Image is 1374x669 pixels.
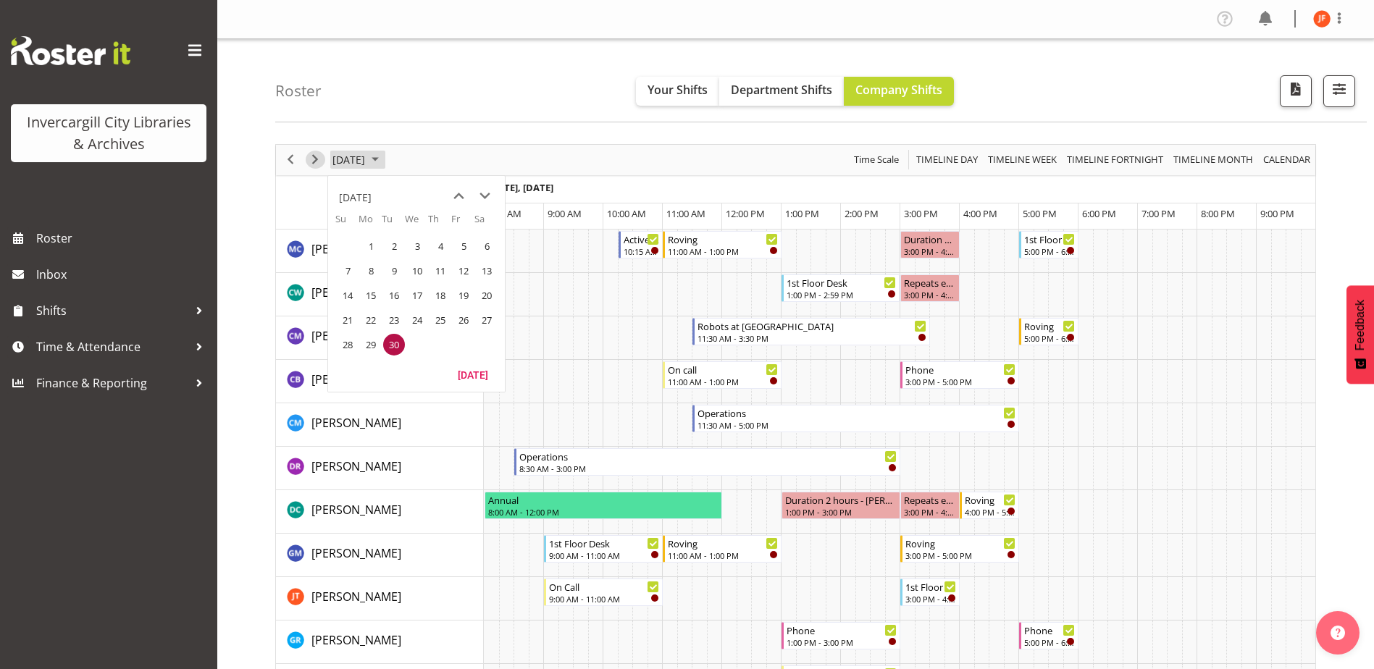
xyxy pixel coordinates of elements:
div: 11:30 AM - 3:30 PM [698,332,926,344]
button: Feedback - Show survey [1346,285,1374,384]
td: Aurora Catu resource [276,230,484,273]
span: 5:00 PM [1023,207,1057,220]
div: 1:00 PM - 3:00 PM [785,506,897,518]
div: Chamique Mamolo"s event - Roving Begin From Tuesday, September 30, 2025 at 5:00:00 PM GMT+13:00 E... [1019,318,1078,345]
button: September 2025 [330,151,385,169]
a: [PERSON_NAME] [311,501,401,518]
img: help-xxl-2.png [1331,626,1345,640]
span: Tuesday, September 23, 2025 [383,309,405,331]
span: calendar [1262,151,1312,169]
button: Department Shifts [719,77,844,106]
td: Chris Broad resource [276,360,484,403]
div: Roving [1024,319,1075,333]
span: Timeline Month [1172,151,1254,169]
div: Catherine Wilson"s event - 1st Floor Desk Begin From Tuesday, September 30, 2025 at 1:00:00 PM GM... [782,274,900,302]
div: Active Rhyming [624,232,660,246]
span: [PERSON_NAME] [311,241,401,257]
div: 11:00 AM - 1:00 PM [668,550,778,561]
span: Shifts [36,300,188,321]
span: Wednesday, September 24, 2025 [406,309,428,331]
div: 1st Floor Desk [549,536,659,550]
span: 11:00 AM [666,207,705,220]
span: Timeline Fortnight [1065,151,1165,169]
div: Donald Cunningham"s event - Duration 2 hours - Donald Cunningham Begin From Tuesday, September 30... [782,492,900,519]
div: Chris Broad"s event - Phone Begin From Tuesday, September 30, 2025 at 3:00:00 PM GMT+13:00 Ends A... [900,361,1019,389]
div: Catherine Wilson"s event - Repeats every tuesday - Catherine Wilson Begin From Tuesday, September... [900,274,960,302]
span: Company Shifts [855,82,942,98]
span: Sunday, September 21, 2025 [337,309,359,331]
span: 8:00 PM [1201,207,1235,220]
span: Friday, September 5, 2025 [453,235,474,257]
div: 3:00 PM - 4:00 PM [904,506,956,518]
div: 9:00 AM - 11:00 AM [549,550,659,561]
div: Duration 1 hours - [PERSON_NAME] [904,232,956,246]
div: Donald Cunningham"s event - Roving Begin From Tuesday, September 30, 2025 at 4:00:00 PM GMT+13:00... [960,492,1019,519]
div: 4:00 PM - 5:00 PM [965,506,1015,518]
button: Previous [281,151,301,169]
span: Tuesday, September 2, 2025 [383,235,405,257]
div: Robots at [GEOGRAPHIC_DATA] [698,319,926,333]
div: Aurora Catu"s event - Duration 1 hours - Aurora Catu Begin From Tuesday, September 30, 2025 at 3:... [900,231,960,258]
span: Sunday, September 28, 2025 [337,334,359,355]
a: [PERSON_NAME] [311,284,401,301]
a: [PERSON_NAME] [311,544,401,562]
div: Invercargill City Libraries & Archives [25,111,192,155]
span: [PERSON_NAME] [311,328,401,344]
span: Friday, September 12, 2025 [453,260,474,282]
span: Saturday, September 6, 2025 [476,235,498,257]
div: Chris Broad"s event - On call Begin From Tuesday, September 30, 2025 at 11:00:00 AM GMT+13:00 End... [663,361,782,389]
div: Phone [787,623,897,637]
a: [PERSON_NAME] [311,240,401,258]
td: Gabriel McKay Smith resource [276,534,484,577]
div: Gabriel McKay Smith"s event - 1st Floor Desk Begin From Tuesday, September 30, 2025 at 9:00:00 AM... [544,535,663,563]
div: Chamique Mamolo"s event - Robots at St Patricks Begin From Tuesday, September 30, 2025 at 11:30:0... [692,318,930,345]
span: Sunday, September 14, 2025 [337,285,359,306]
div: 5:00 PM - 6:00 PM [1024,332,1075,344]
span: [DATE], [DATE] [487,181,553,194]
span: Tuesday, September 16, 2025 [383,285,405,306]
div: Operations [519,449,897,463]
div: 1st Floor Desk [787,275,896,290]
a: [PERSON_NAME] [311,371,401,388]
div: 11:00 AM - 1:00 PM [668,376,778,387]
div: 11:30 AM - 5:00 PM [698,419,1015,431]
button: Next [306,151,325,169]
div: 9:00 AM - 11:00 AM [549,593,659,605]
div: 3:00 PM - 5:00 PM [905,550,1015,561]
td: Debra Robinson resource [276,447,484,490]
div: Donald Cunningham"s event - Annual Begin From Tuesday, September 30, 2025 at 8:00:00 AM GMT+13:00... [485,492,722,519]
a: [PERSON_NAME] [311,327,401,345]
span: Your Shifts [648,82,708,98]
th: Sa [474,212,498,234]
td: Cindy Mulrooney resource [276,403,484,447]
div: next period [303,145,327,175]
span: Thursday, September 4, 2025 [430,235,451,257]
td: Grace Roscoe-Squires resource [276,620,484,664]
button: Fortnight [1065,151,1166,169]
td: Donald Cunningham resource [276,490,484,534]
span: Timeline Day [915,151,979,169]
div: 3:00 PM - 4:00 PM [905,593,956,605]
span: Tuesday, September 30, 2025 [383,334,405,355]
span: Sunday, September 7, 2025 [337,260,359,282]
div: Phone [1024,623,1075,637]
th: Th [428,212,451,234]
div: 11:00 AM - 1:00 PM [668,245,778,257]
span: Finance & Reporting [36,372,188,394]
span: 12:00 PM [726,207,765,220]
span: 9:00 PM [1260,207,1294,220]
button: Company Shifts [844,77,954,106]
span: 4:00 PM [963,207,997,220]
div: 8:30 AM - 3:00 PM [519,463,897,474]
span: 7:00 PM [1141,207,1176,220]
th: Su [335,212,359,234]
div: 5:00 PM - 6:00 PM [1024,245,1075,257]
div: Aurora Catu"s event - Active Rhyming Begin From Tuesday, September 30, 2025 at 10:15:00 AM GMT+13... [619,231,663,258]
img: joanne-forbes11668.jpg [1313,10,1331,28]
h4: Roster [275,83,322,99]
span: 2:00 PM [845,207,879,220]
span: Monday, September 1, 2025 [360,235,382,257]
button: Month [1261,151,1313,169]
span: [PERSON_NAME] [311,415,401,431]
div: Aurora Catu"s event - Roving Begin From Tuesday, September 30, 2025 at 11:00:00 AM GMT+13:00 Ends... [663,231,782,258]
